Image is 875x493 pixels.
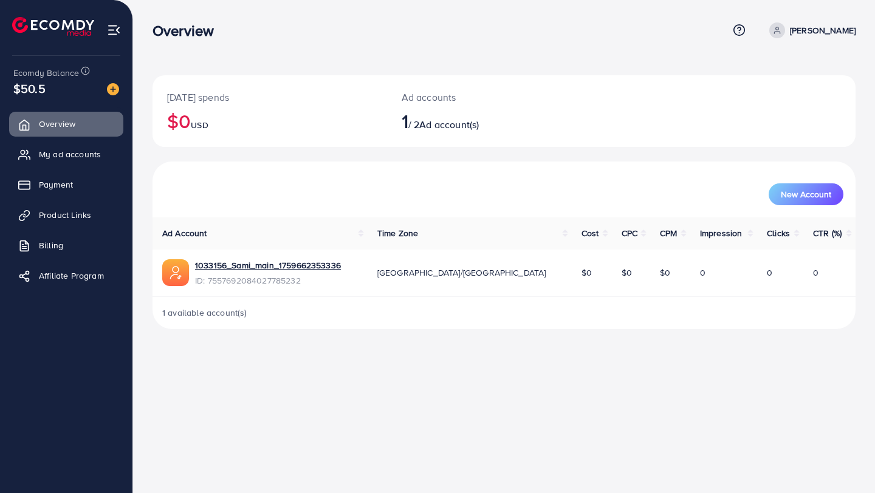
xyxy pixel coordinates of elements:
span: 1 [402,107,408,135]
button: New Account [769,183,843,205]
iframe: Chat [823,438,866,484]
span: ID: 7557692084027785232 [195,274,341,287]
span: Ad account(s) [419,118,479,131]
span: CPM [660,227,677,239]
img: menu [107,23,121,37]
span: $0 [660,267,670,279]
a: Product Links [9,203,123,227]
span: 0 [767,267,772,279]
h2: $0 [167,109,372,132]
span: Impression [700,227,743,239]
span: CPC [622,227,637,239]
span: $50.5 [13,80,46,97]
span: New Account [781,190,831,199]
p: [DATE] spends [167,90,372,104]
span: Cost [582,227,599,239]
span: Clicks [767,227,790,239]
span: My ad accounts [39,148,101,160]
p: Ad accounts [402,90,548,104]
span: 0 [813,267,818,279]
span: Time Zone [377,227,418,239]
span: 1 available account(s) [162,307,247,319]
a: [PERSON_NAME] [764,22,856,38]
span: Overview [39,118,75,130]
a: Overview [9,112,123,136]
span: Ecomdy Balance [13,67,79,79]
a: Affiliate Program [9,263,123,288]
span: $0 [582,267,592,279]
a: Payment [9,172,123,197]
a: My ad accounts [9,142,123,166]
span: $0 [622,267,632,279]
h3: Overview [153,22,224,39]
h2: / 2 [402,109,548,132]
span: Ad Account [162,227,207,239]
span: CTR (%) [813,227,842,239]
span: [GEOGRAPHIC_DATA]/[GEOGRAPHIC_DATA] [377,267,546,279]
span: Payment [39,178,73,191]
span: Affiliate Program [39,270,104,282]
img: logo [12,17,94,36]
img: ic-ads-acc.e4c84228.svg [162,259,189,286]
span: 0 [700,267,705,279]
a: Billing [9,233,123,257]
img: image [107,83,119,95]
span: Billing [39,239,63,251]
p: [PERSON_NAME] [790,23,856,38]
a: 1033156_Sami_main_1759662353336 [195,259,341,271]
span: Product Links [39,209,91,221]
span: USD [191,119,208,131]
